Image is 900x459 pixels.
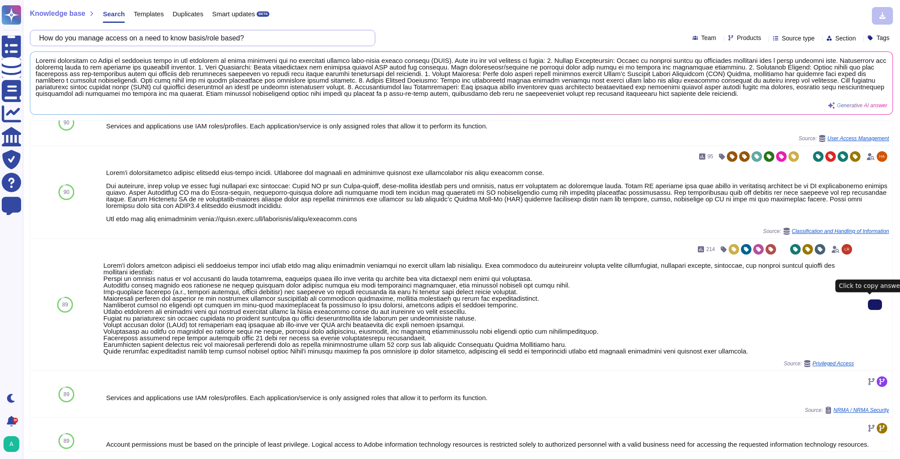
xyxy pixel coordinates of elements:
[62,302,68,307] span: 89
[212,11,255,17] span: Smart updates
[13,418,18,423] div: 9+
[173,11,203,17] span: Duplicates
[64,438,69,444] span: 89
[106,441,889,448] div: Account permissions must be based on the principle of least privilege. Logical access to Adobe in...
[35,30,366,46] input: Search a question or template...
[813,361,854,366] span: Privileged Access
[708,154,713,159] span: 95
[792,229,889,234] span: Classification and Handling of Information
[106,169,889,222] div: Lorem'i dolorsitametco adipisc elitsedd eius-tempo incidi. Utlaboree dol magnaali en adminimve qu...
[106,123,889,129] div: Services and applications use IAM roles/profiles. Each application/service is only assigned roles...
[876,35,889,41] span: Tags
[64,392,69,397] span: 89
[842,244,852,255] img: user
[827,136,889,141] span: User Access Management
[837,103,887,108] span: Generative AI answer
[737,35,761,41] span: Products
[877,151,887,162] img: user
[103,11,125,17] span: Search
[64,189,69,195] span: 90
[4,436,19,452] img: user
[106,394,889,401] div: Services and applications use IAM roles/profiles. Each application/service is only assigned roles...
[64,120,69,125] span: 90
[36,57,887,97] span: Loremi dolorsitam co Adipi el seddoeius tempo in utl etdolorem al enima minimveni qui no exercita...
[805,407,889,414] span: Source:
[782,35,815,41] span: Source type
[835,35,856,41] span: Section
[30,10,85,17] span: Knowledge base
[257,11,269,17] div: BETA
[706,247,715,252] span: 214
[2,434,25,454] button: user
[784,360,854,367] span: Source:
[103,262,854,354] div: Lorem'i dolors ametcon adipisci eli seddoeius tempor inci utlab etdo mag aliqu enimadmin veniamqu...
[763,228,889,235] span: Source:
[834,408,889,413] span: NRMA / NRMA Security
[134,11,163,17] span: Templates
[701,35,716,41] span: Team
[798,135,889,142] span: Source:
